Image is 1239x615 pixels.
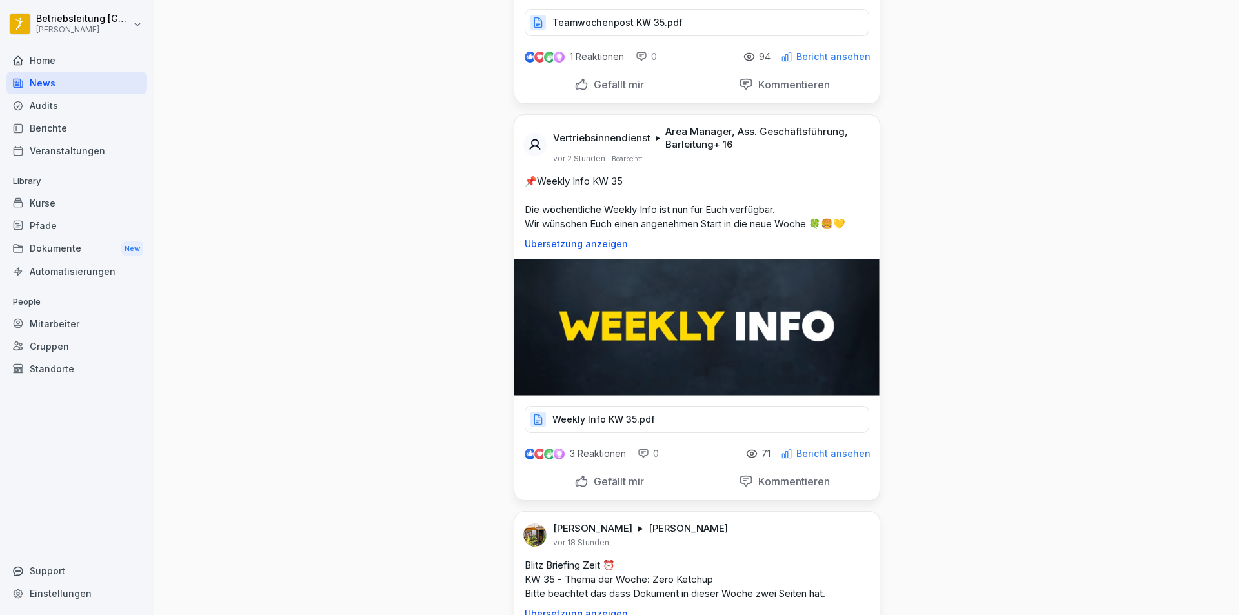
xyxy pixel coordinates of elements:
p: Blitz Briefing Zeit ⏰ KW 35 - Thema der Woche: Zero Ketchup Bitte beachtet das dass Dokument in d... [525,558,869,601]
img: glg6v01zlcjc5ofsl3j82cvn.png [514,259,880,396]
img: inspiring [554,51,565,63]
p: 3 Reaktionen [570,449,626,459]
p: People [6,292,147,312]
div: New [121,241,143,256]
a: Standorte [6,358,147,380]
p: Kommentieren [753,78,830,91]
a: Weekly Info KW 35.pdf [525,417,869,430]
p: Weekly Info KW 35.pdf [552,413,655,426]
p: 1 Reaktionen [570,52,624,62]
p: Bearbeitet [612,154,642,164]
a: Berichte [6,117,147,139]
a: Gruppen [6,335,147,358]
a: News [6,72,147,94]
img: ahtvx1qdgs31qf7oeejj87mb.png [523,523,547,547]
div: 0 [638,447,659,460]
p: Vertriebsinnendienst [553,132,650,145]
p: Area Manager, Ass. Geschäftsführung, Barleitung + 16 [665,125,864,151]
div: Dokumente [6,237,147,261]
p: Betriebsleitung [GEOGRAPHIC_DATA] [36,14,130,25]
p: Library [6,171,147,192]
img: love [535,52,545,62]
img: celebrate [544,52,555,63]
div: Support [6,560,147,582]
div: 0 [636,50,657,63]
a: Automatisierungen [6,260,147,283]
a: Kurse [6,192,147,214]
p: Teamwochenpost KW 35.pdf [552,16,683,29]
a: Teamwochenpost KW 35.pdf [525,20,869,33]
a: Audits [6,94,147,117]
p: 📌Weekly Info KW 35 Die wöchentliche Weekly Info ist nun für Euch verfügbar. Wir wünschen Euch ein... [525,174,869,231]
p: vor 2 Stunden [553,154,605,164]
p: Bericht ansehen [796,449,871,459]
a: Home [6,49,147,72]
a: Mitarbeiter [6,312,147,335]
p: Kommentieren [753,475,830,488]
p: 94 [759,52,771,62]
p: [PERSON_NAME] [649,522,728,535]
img: love [535,449,545,459]
img: like [525,449,535,459]
img: inspiring [554,448,565,459]
p: vor 18 Stunden [553,538,609,548]
p: 71 [761,449,771,459]
p: Übersetzung anzeigen [525,239,869,249]
a: Einstellungen [6,582,147,605]
a: Pfade [6,214,147,237]
img: like [525,52,535,62]
p: Gefällt mir [589,78,644,91]
p: Bericht ansehen [796,52,871,62]
p: [PERSON_NAME] [36,25,130,34]
img: celebrate [544,449,555,459]
a: Veranstaltungen [6,139,147,162]
a: DokumenteNew [6,237,147,261]
p: Gefällt mir [589,475,644,488]
p: [PERSON_NAME] [553,522,632,535]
